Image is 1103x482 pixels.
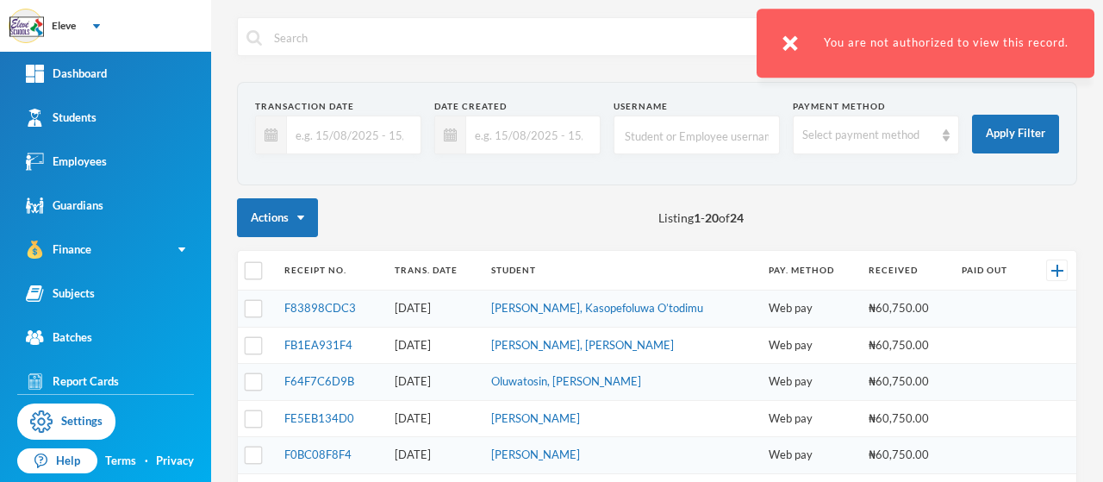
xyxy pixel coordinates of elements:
th: Student [483,251,760,291]
a: [PERSON_NAME], Kasopefoluwa O’todimu [491,301,703,315]
a: F0BC08F8F4 [284,448,352,461]
div: · [145,453,148,470]
button: Actions [237,198,318,237]
a: FB1EA931F4 [284,338,352,352]
a: Privacy [156,453,194,470]
td: [DATE] [386,400,483,437]
div: Date Created [434,100,601,113]
div: Batches [26,329,92,347]
input: Student or Employee username [623,116,770,155]
td: [DATE] [386,327,483,364]
span: Listing - of [658,209,744,227]
a: [PERSON_NAME] [491,411,580,425]
td: [DATE] [386,437,483,474]
a: F83898CDC3 [284,301,356,315]
button: Apply Filter [972,115,1059,153]
div: You are not authorized to view this record. [757,9,1094,78]
div: Subjects [26,285,95,303]
td: ₦60,750.00 [860,327,954,364]
td: ₦60,750.00 [860,364,954,401]
th: Received [860,251,954,291]
div: Employees [26,153,107,171]
a: Terms [105,453,136,470]
th: Paid Out [953,251,1029,291]
td: Web pay [760,437,860,474]
div: Finance [26,241,91,259]
a: Help [17,448,97,474]
div: Username [614,100,780,113]
td: ₦60,750.00 [860,437,954,474]
th: Pay. Method [760,251,860,291]
div: Dashboard [26,65,107,83]
input: Search [272,18,785,57]
a: Oluwatosin, [PERSON_NAME] [491,374,641,388]
div: Select payment method [802,127,934,144]
b: 24 [730,210,744,225]
td: [DATE] [386,364,483,401]
td: Web pay [760,364,860,401]
b: 20 [705,210,719,225]
td: [DATE] [386,291,483,328]
th: Trans. Date [386,251,483,291]
td: Web pay [760,400,860,437]
a: Settings [17,404,115,440]
a: F64F7C6D9B [284,374,354,388]
a: [PERSON_NAME] [491,448,580,461]
img: + [1051,265,1063,277]
input: e.g. 15/08/2025 - 15/09/2025 [466,116,591,154]
div: Guardians [26,197,103,215]
a: FE5EB134D0 [284,411,354,425]
div: Payment Method [793,100,959,113]
td: Web pay [760,327,860,364]
div: Report Cards [26,372,119,391]
b: 1 [694,210,701,225]
td: ₦60,750.00 [860,291,954,328]
img: logo [9,9,44,44]
div: Students [26,109,97,127]
div: Transaction Date [255,100,421,113]
img: search [246,30,262,46]
th: Receipt No. [276,251,386,291]
td: ₦60,750.00 [860,400,954,437]
div: Eleve [52,18,76,34]
input: e.g. 15/08/2025 - 15/09/2025 [287,116,412,154]
a: [PERSON_NAME], [PERSON_NAME] [491,338,674,352]
td: Web pay [760,291,860,328]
